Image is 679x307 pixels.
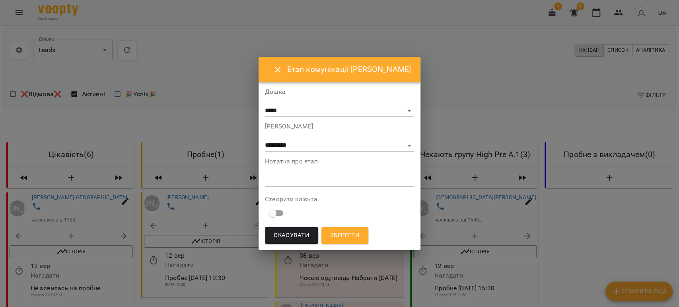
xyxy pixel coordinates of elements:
button: Скасувати [265,227,318,244]
button: Зберегти [321,227,368,244]
label: Дошка [265,89,414,95]
label: Нотатка про етап [265,158,414,165]
label: Створити клієнта [265,196,414,202]
span: Скасувати [274,230,309,241]
label: [PERSON_NAME] [265,123,414,130]
button: Close [268,60,287,79]
h6: Етап комунікації [PERSON_NAME] [287,63,411,76]
span: Зберегти [330,230,360,241]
